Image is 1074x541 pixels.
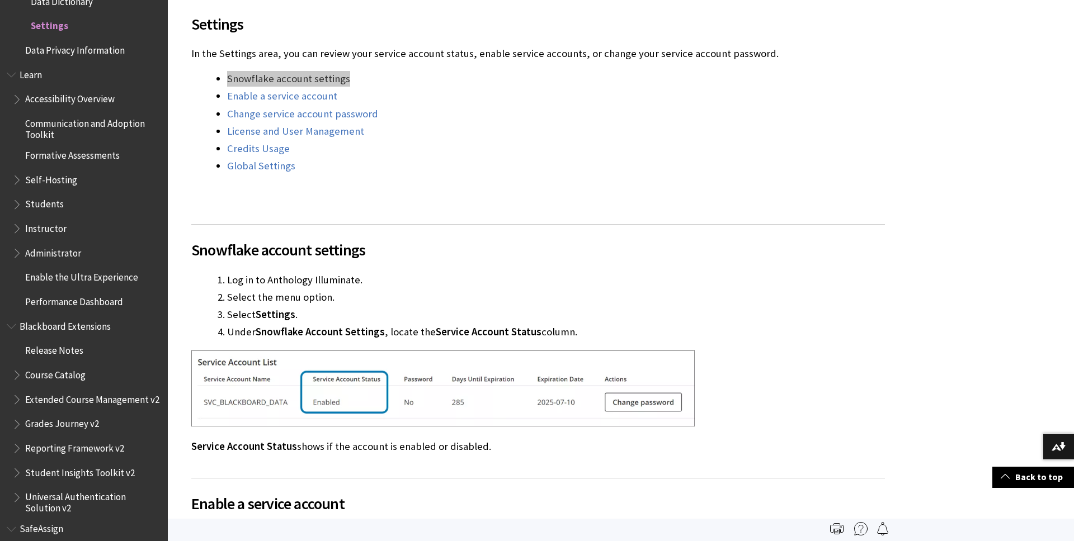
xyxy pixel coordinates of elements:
li: Select the menu option. [227,290,885,305]
span: Blackboard Extensions [20,317,111,332]
span: Enable the Ultra Experience [25,268,138,283]
span: Universal Authentication Solution v2 [25,488,160,514]
span: Instructor [25,219,67,234]
span: Self-Hosting [25,170,77,186]
span: Communication and Adoption Toolkit [25,114,160,140]
img: The Service Account List, with Service Account Status highlighted [191,350,695,426]
span: Service Account Status [436,325,541,338]
nav: Book outline for Blackboard Extensions [7,317,161,514]
span: Data Privacy Information [25,41,125,56]
span: Settings [31,17,68,32]
span: Performance Dashboard [25,292,123,307]
img: Follow this page [876,522,889,535]
a: Credits Usage [227,142,290,155]
li: Under , locate the column. [227,324,885,340]
img: Print [830,522,844,535]
span: Service Account Status [191,440,297,453]
span: Settings [191,12,885,36]
span: Learn [20,65,42,80]
span: Enable a service account [191,492,885,515]
span: Students [25,195,64,210]
span: Course Catalog [25,366,86,381]
span: Accessibility Overview [25,90,115,105]
span: Grades Journey v2 [25,415,99,430]
p: In the Settings area, you can review your service account status, enable service accounts, or cha... [191,46,885,61]
span: Formative Assessments [25,146,120,161]
span: Release Notes [25,341,83,357]
li: Select . [227,307,885,322]
a: Change service account password [227,107,378,121]
span: Administrator [25,244,81,259]
span: Snowflake account settings [191,238,885,262]
span: Reporting Framework v2 [25,439,124,454]
span: SafeAssign [20,520,63,535]
span: Snowflake Account Settings [256,325,385,338]
a: Back to top [992,467,1074,487]
a: License and User Management [227,125,364,138]
li: Log in to Anthology Illuminate. [227,272,885,288]
img: More help [854,522,868,535]
span: Student Insights Toolkit v2 [25,463,135,478]
a: Enable a service account [227,89,337,103]
p: shows if the account is enabled or disabled. [191,439,885,454]
span: Extended Course Management v2 [25,390,159,405]
a: Snowflake account settings [227,72,350,86]
span: Settings [256,308,295,321]
a: Global Settings [227,159,295,173]
nav: Book outline for Blackboard Learn Help [7,65,161,311]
